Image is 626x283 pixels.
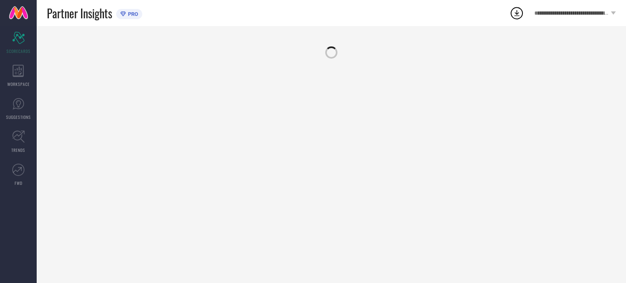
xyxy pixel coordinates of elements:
[47,5,112,22] span: Partner Insights
[15,180,22,186] span: FWD
[509,6,524,20] div: Open download list
[6,114,31,120] span: SUGGESTIONS
[126,11,138,17] span: PRO
[7,81,30,87] span: WORKSPACE
[11,147,25,153] span: TRENDS
[7,48,31,54] span: SCORECARDS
